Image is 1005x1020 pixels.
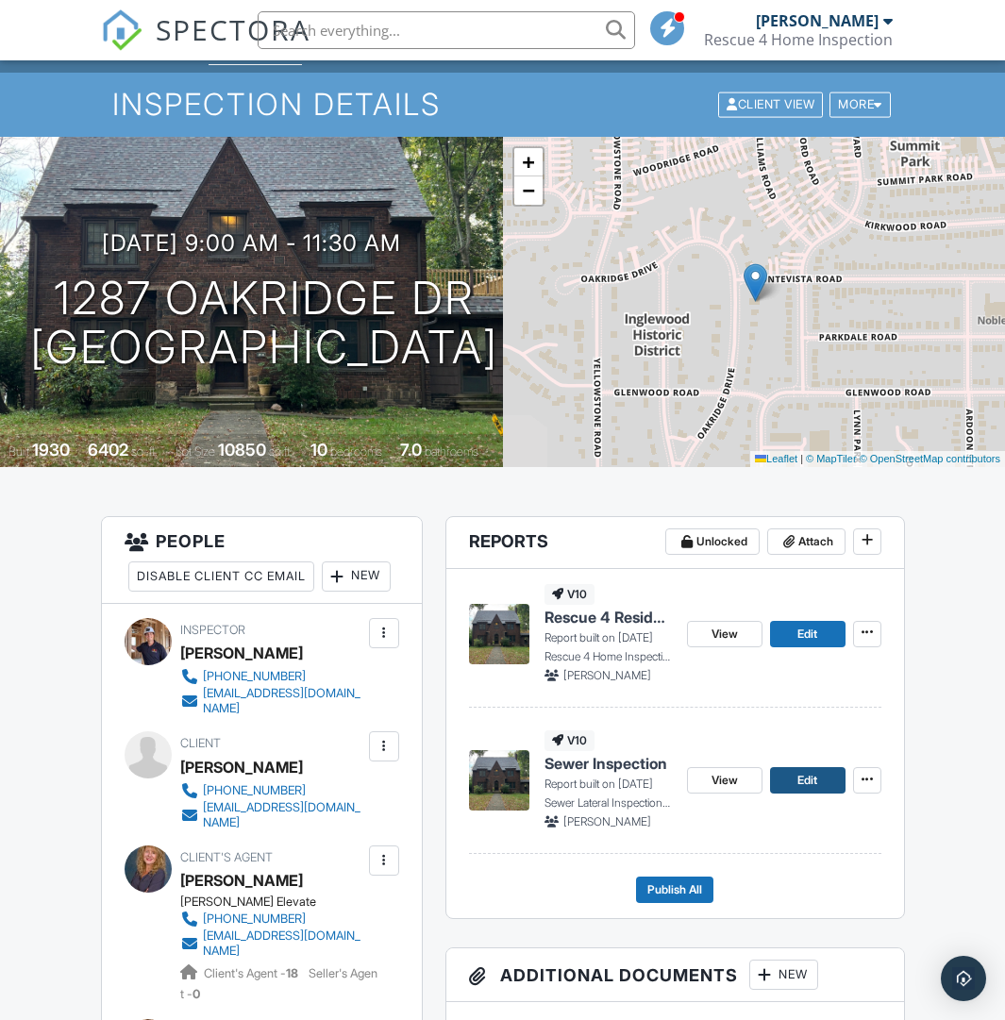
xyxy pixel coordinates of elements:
a: Zoom out [514,176,543,205]
span: Inspector [180,623,245,637]
div: [EMAIL_ADDRESS][DOMAIN_NAME] [203,686,364,716]
a: [PHONE_NUMBER] [180,910,364,928]
span: SPECTORA [156,9,310,49]
div: [PERSON_NAME] [756,11,879,30]
div: [PERSON_NAME] [180,639,303,667]
a: SPECTORA [101,25,310,65]
a: Zoom in [514,148,543,176]
img: The Best Home Inspection Software - Spectora [101,9,142,51]
img: Marker [744,263,767,302]
div: 10 [310,440,327,460]
div: Open Intercom Messenger [941,956,986,1001]
a: [PHONE_NUMBER] [180,781,364,800]
strong: 18 [286,966,298,980]
span: | [800,453,803,464]
div: 1930 [32,440,70,460]
span: + [522,150,534,174]
div: 10850 [218,440,266,460]
div: [EMAIL_ADDRESS][DOMAIN_NAME] [203,800,364,830]
div: Disable Client CC Email [128,561,314,592]
h1: Inspection Details [112,88,892,121]
span: Lot Size [176,444,215,459]
div: More [829,92,891,118]
span: sq.ft. [269,444,293,459]
span: Client [180,736,221,750]
a: [EMAIL_ADDRESS][DOMAIN_NAME] [180,928,364,959]
span: Client's Agent [180,850,273,864]
a: © MapTiler [806,453,857,464]
a: [PHONE_NUMBER] [180,667,364,686]
span: Client's Agent - [204,966,301,980]
h3: [DATE] 9:00 am - 11:30 am [102,230,401,256]
div: New [322,561,391,592]
span: sq. ft. [131,444,158,459]
div: Rescue 4 Home Inspection [704,30,893,49]
div: New [749,960,818,990]
a: © OpenStreetMap contributors [860,453,1000,464]
div: Client View [718,92,823,118]
a: [EMAIL_ADDRESS][DOMAIN_NAME] [180,686,364,716]
h3: Additional Documents [446,948,904,1002]
div: [PERSON_NAME] [180,753,303,781]
span: − [522,178,534,202]
div: [PERSON_NAME] Elevate [180,895,379,910]
div: 7.0 [400,440,422,460]
span: bedrooms [330,444,382,459]
a: [PERSON_NAME] [180,866,303,895]
strong: 0 [193,987,200,1001]
input: Search everything... [258,11,635,49]
a: Leaflet [755,453,797,464]
span: Built [8,444,29,459]
h1: 1287 Oakridge Dr [GEOGRAPHIC_DATA] [30,274,498,374]
div: [PHONE_NUMBER] [203,911,306,927]
a: Client View [716,96,828,110]
div: 6402 [88,440,128,460]
div: [PHONE_NUMBER] [203,783,306,798]
a: [EMAIL_ADDRESS][DOMAIN_NAME] [180,800,364,830]
div: [EMAIL_ADDRESS][DOMAIN_NAME] [203,928,364,959]
div: [PHONE_NUMBER] [203,669,306,684]
h3: People [102,517,422,604]
span: bathrooms [425,444,478,459]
